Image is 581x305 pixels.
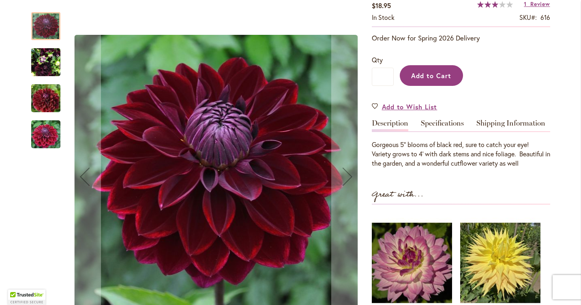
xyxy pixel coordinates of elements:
[372,33,550,43] p: Order Now for Spring 2026 Delivery
[31,43,60,82] img: Kaisha Lea
[372,13,394,21] span: In stock
[372,119,408,131] a: Description
[476,119,545,131] a: Shipping Information
[31,4,69,40] div: Kaisha Lea
[519,13,537,21] strong: SKU
[372,188,424,201] strong: Great with...
[372,119,550,168] div: Detailed Product Info
[421,119,464,131] a: Specifications
[31,76,69,112] div: Kaisha Lea
[372,13,394,22] div: Availability
[400,65,463,86] button: Add to Cart
[17,79,75,118] img: Kaisha Lea
[6,276,29,299] iframe: Launch Accessibility Center
[540,13,550,22] div: 616
[372,140,550,168] div: Gorgeous 5" blooms of black red, sure to catch your eye! Variety grows to 4' with dark stems and ...
[411,71,451,80] span: Add to Cart
[31,40,69,76] div: Kaisha Lea
[382,102,437,111] span: Add to Wish List
[372,1,391,10] span: $18.95
[17,115,75,154] img: Kaisha Lea
[31,112,60,148] div: Kaisha Lea
[477,1,513,8] div: 60%
[372,102,437,111] a: Add to Wish List
[372,55,383,64] span: Qty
